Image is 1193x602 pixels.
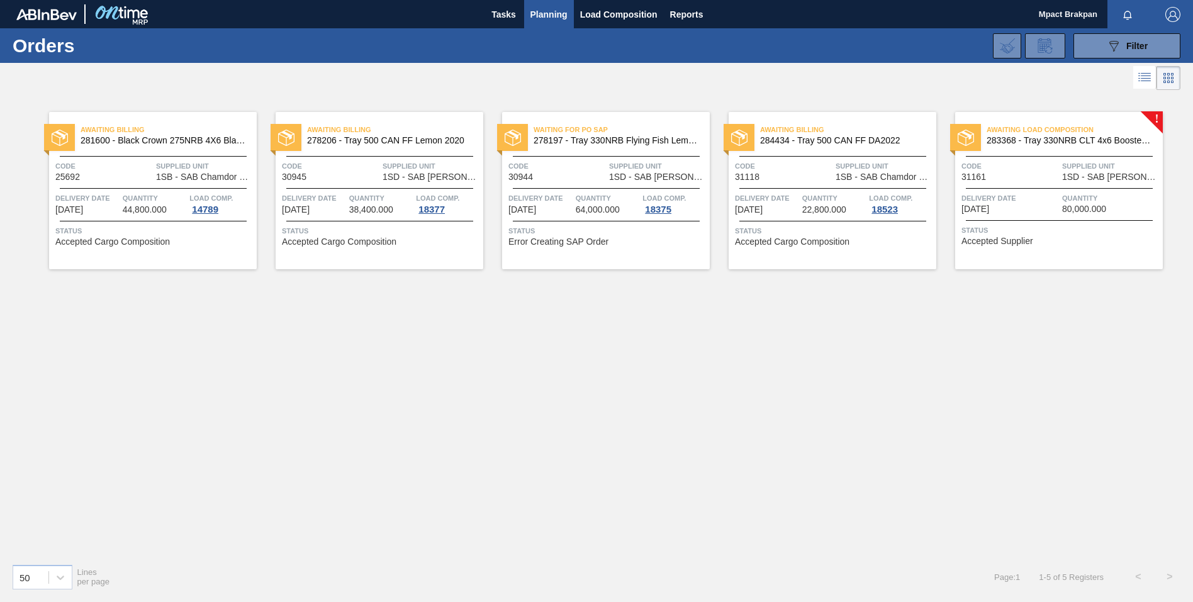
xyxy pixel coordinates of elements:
span: 64,000.000 [576,205,620,215]
span: Load Comp. [642,192,686,204]
div: 18377 [416,204,447,215]
span: 38,400.000 [349,205,393,215]
span: Supplied Unit [609,160,707,172]
span: Waiting for PO SAP [534,123,710,136]
span: Load Comp. [416,192,459,204]
a: Load Comp.14789 [189,192,254,215]
span: Delivery Date [961,192,1059,204]
span: Code [55,160,153,172]
span: Accepted Supplier [961,237,1033,246]
div: 18523 [869,204,900,215]
span: Status [961,224,1160,237]
a: Load Comp.18523 [869,192,933,215]
span: Accepted Cargo Composition [55,237,170,247]
span: Page : 1 [994,572,1020,582]
img: status [731,130,748,146]
span: Accepted Cargo Composition [735,237,849,247]
span: 44,800.000 [123,205,167,215]
span: 30945 [282,172,306,182]
span: 30944 [508,172,533,182]
img: status [52,130,68,146]
span: Delivery Date [282,192,346,204]
div: Card Vision [1157,66,1180,90]
span: 283368 - Tray 330NRB CLT 4x6 Booster 1 V2 [987,136,1153,145]
img: Logout [1165,7,1180,22]
span: Filter [1126,41,1148,51]
span: 1SD - SAB Rosslyn Brewery [609,172,707,182]
span: Lines per page [77,567,110,586]
div: Import Order Negotiation [993,33,1021,59]
a: !statusAwaiting Load Composition283368 - Tray 330NRB CLT 4x6 Booster 1 V2Code31161Supplied Unit1S... [936,112,1163,269]
span: Quantity [123,192,187,204]
span: 278197 - Tray 330NRB Flying Fish Lemon (2020) [534,136,700,145]
span: 1SD - SAB Rosslyn Brewery [1062,172,1160,182]
button: Filter [1073,33,1180,59]
div: 50 [20,572,30,582]
span: Quantity [802,192,866,204]
span: Awaiting Billing [760,123,936,136]
span: 08/31/2025 [961,204,989,214]
div: Order Review Request [1025,33,1065,59]
span: 1SB - SAB Chamdor Brewery [836,172,933,182]
img: status [278,130,294,146]
span: 281600 - Black Crown 275NRB 4X6 Blank Tray [81,136,247,145]
span: 1 - 5 of 5 Registers [1039,572,1104,582]
span: Delivery Date [55,192,120,204]
span: Status [55,225,254,237]
span: Error Creating SAP Order [508,237,608,247]
span: 284434 - Tray 500 CAN FF DA2022 [760,136,926,145]
button: Notifications [1107,6,1148,23]
div: List Vision [1133,66,1157,90]
h1: Orders [13,38,200,53]
img: status [505,130,521,146]
span: Status [282,225,480,237]
span: Status [735,225,933,237]
span: Status [508,225,707,237]
span: Supplied Unit [1062,160,1160,172]
span: 01/20/2025 [55,205,83,215]
span: Delivery Date [508,192,573,204]
span: Quantity [576,192,640,204]
span: Delivery Date [735,192,799,204]
span: 1SB - SAB Chamdor Brewery [156,172,254,182]
a: statusAwaiting Billing278206 - Tray 500 CAN FF Lemon 2020Code30945Supplied Unit1SD - SAB [PERSON_... [257,112,483,269]
a: Load Comp.18375 [642,192,707,215]
a: statusWaiting for PO SAP278197 - Tray 330NRB Flying Fish Lemon (2020)Code30944Supplied Unit1SD - ... [483,112,710,269]
img: status [958,130,974,146]
span: Accepted Cargo Composition [282,237,396,247]
span: Reports [670,7,703,22]
span: Quantity [349,192,413,204]
span: Tasks [490,7,518,22]
a: statusAwaiting Billing284434 - Tray 500 CAN FF DA2022Code31118Supplied Unit1SB - SAB Chamdor Brew... [710,112,936,269]
span: 08/22/2025 [282,205,310,215]
span: Code [508,160,606,172]
div: 18375 [642,204,674,215]
span: 278206 - Tray 500 CAN FF Lemon 2020 [307,136,473,145]
span: Load Composition [580,7,658,22]
span: Code [735,160,832,172]
span: Load Comp. [189,192,233,204]
span: 1SD - SAB Rosslyn Brewery [383,172,480,182]
span: Quantity [1062,192,1160,204]
span: Supplied Unit [156,160,254,172]
span: 08/24/2025 [508,205,536,215]
span: Supplied Unit [836,160,933,172]
span: Load Comp. [869,192,912,204]
div: 14789 [189,204,221,215]
a: Load Comp.18377 [416,192,480,215]
span: Awaiting Billing [81,123,257,136]
span: 31118 [735,172,759,182]
span: Code [961,160,1059,172]
span: Code [282,160,379,172]
span: 31161 [961,172,986,182]
a: statusAwaiting Billing281600 - Black Crown 275NRB 4X6 Blank TrayCode25692Supplied Unit1SB - SAB C... [30,112,257,269]
button: < [1123,561,1154,593]
img: TNhmsLtSVTkK8tSr43FrP2fwEKptu5GPRR3wAAAABJRU5ErkJggg== [16,9,77,20]
span: 25692 [55,172,80,182]
span: 22,800.000 [802,205,846,215]
span: Awaiting Load Composition [987,123,1163,136]
span: 80,000.000 [1062,204,1106,214]
span: Supplied Unit [383,160,480,172]
span: 08/29/2025 [735,205,763,215]
span: Awaiting Billing [307,123,483,136]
